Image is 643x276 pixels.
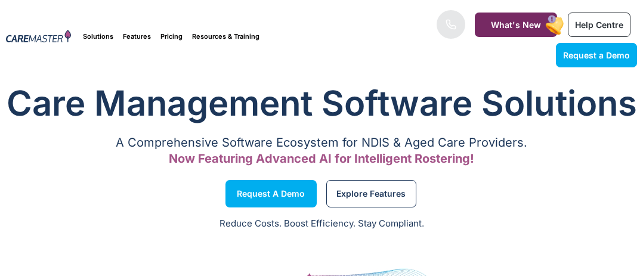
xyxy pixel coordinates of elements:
a: Solutions [83,17,113,57]
h1: Care Management Software Solutions [6,79,637,127]
p: Reduce Costs. Boost Efficiency. Stay Compliant. [7,217,636,231]
a: Explore Features [326,180,416,207]
p: A Comprehensive Software Ecosystem for NDIS & Aged Care Providers. [6,139,637,147]
span: Now Featuring Advanced AI for Intelligent Rostering! [169,151,474,166]
img: CareMaster Logo [6,30,71,44]
a: What's New [475,13,557,37]
a: Features [123,17,151,57]
a: Resources & Training [192,17,259,57]
a: Help Centre [568,13,630,37]
a: Pricing [160,17,183,57]
span: Request a Demo [563,50,630,60]
span: Request a Demo [237,191,305,197]
a: Request a Demo [556,43,637,67]
nav: Menu [83,17,410,57]
span: Explore Features [336,191,406,197]
a: Request a Demo [225,180,317,207]
span: Help Centre [575,20,623,30]
span: What's New [491,20,541,30]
